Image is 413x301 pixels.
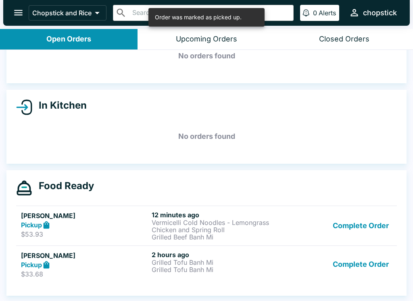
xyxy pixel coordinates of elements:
a: [PERSON_NAME]Pickup$33.682 hours agoGrilled Tofu Banh MiGrilled Tofu Banh MiComplete Order [16,245,397,283]
strong: Pickup [21,261,42,269]
button: open drawer [8,2,29,23]
p: $33.68 [21,270,148,278]
p: Alerts [319,9,336,17]
p: Grilled Tofu Banh Mi [152,266,279,273]
div: chopstick [363,8,397,18]
p: Vermicelli Cold Noodles - Lemongrass Chicken and Spring Roll [152,219,279,233]
p: Grilled Beef Banh Mi [152,233,279,241]
div: Upcoming Orders [176,35,237,44]
h5: No orders found [16,41,397,70]
h5: No orders found [16,122,397,151]
h6: 12 minutes ago [152,211,279,219]
strong: Pickup [21,221,42,229]
div: Open Orders [46,35,91,44]
input: Search orders by name or phone number [130,7,290,19]
p: Grilled Tofu Banh Mi [152,259,279,266]
div: Order was marked as picked up. [155,10,242,24]
div: Closed Orders [319,35,369,44]
h5: [PERSON_NAME] [21,211,148,221]
a: [PERSON_NAME]Pickup$53.9312 minutes agoVermicelli Cold Noodles - Lemongrass Chicken and Spring Ro... [16,206,397,245]
h4: Food Ready [32,180,94,192]
p: $53.93 [21,230,148,238]
p: 0 [313,9,317,17]
p: Chopstick and Rice [32,9,92,17]
h4: In Kitchen [32,99,87,111]
button: Chopstick and Rice [29,5,106,21]
button: chopstick [346,4,400,21]
h6: 2 hours ago [152,251,279,259]
button: Complete Order [330,251,392,278]
h5: [PERSON_NAME] [21,251,148,260]
button: Complete Order [330,211,392,241]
